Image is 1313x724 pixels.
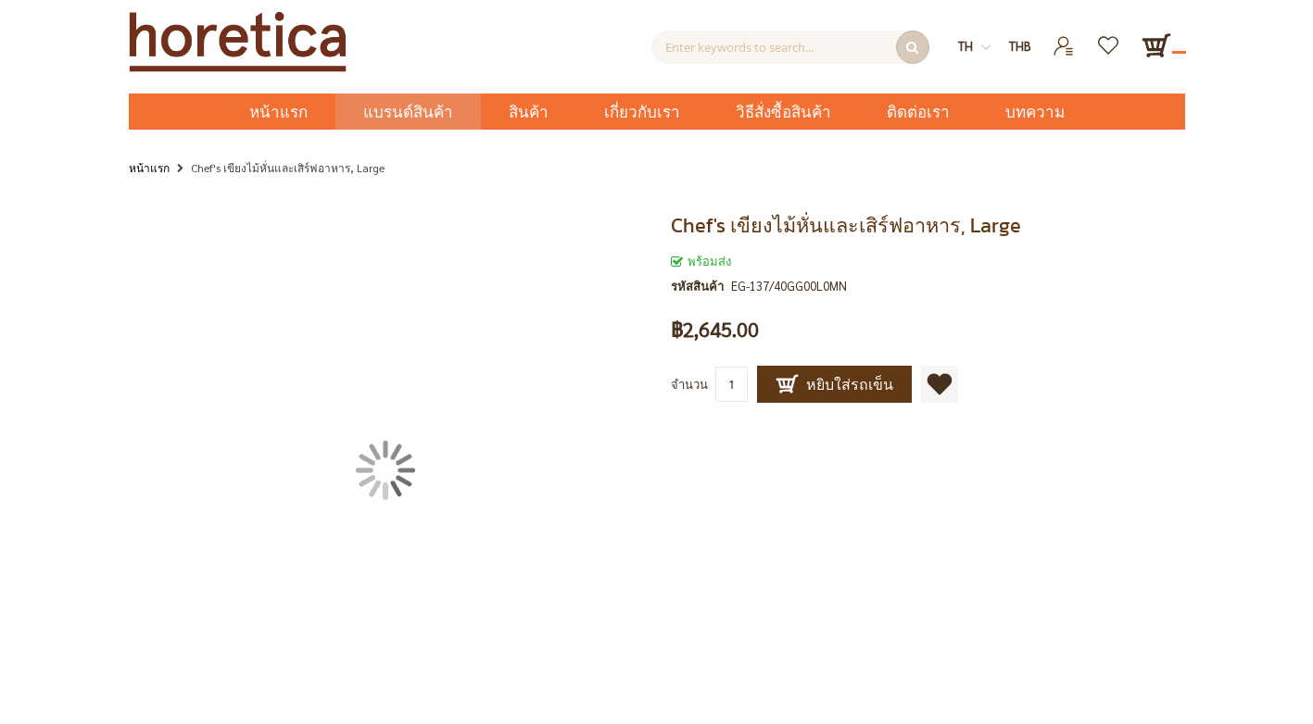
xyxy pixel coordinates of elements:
[671,276,731,296] strong: รหัสสินค้า
[129,11,347,72] img: Horetica.com
[887,94,950,131] span: ติดต่อเรา
[731,276,847,296] div: EG-137/40GG00L0MN
[776,373,893,395] span: หยิบใส่รถเข็น
[958,38,973,54] span: th
[356,441,415,500] img: กำลังโหลด...
[671,319,759,340] span: ฿2,645.00
[921,366,958,403] a: เพิ่มไปยังรายการโปรด
[172,157,385,181] li: Chef's เขียงไม้หั่นและเสิร์ฟอาหาร, Large
[1042,31,1087,46] a: เข้าสู่ระบบ
[1087,31,1132,46] a: รายการโปรด
[859,94,978,130] a: ติดต่อเรา
[671,253,731,268] span: พร้อมส่ง
[671,210,1021,241] span: Chef's เขียงไม้หั่นและเสิร์ฟอาหาร, Large
[129,157,170,178] a: หน้าแรก
[757,366,912,403] button: หยิบใส่รถเข็น
[1009,38,1031,54] span: THB
[981,43,991,52] img: dropdown-icon.svg
[736,94,831,131] span: วิธีสั่งซื้อสินค้า
[363,94,453,131] span: แบรนด์สินค้า
[978,94,1092,130] a: บทความ
[335,94,481,130] a: แบรนด์สินค้า
[604,94,680,131] span: เกี่ยวกับเรา
[708,94,859,130] a: วิธีสั่งซื้อสินค้า
[576,94,708,130] a: เกี่ยวกับเรา
[481,94,576,130] a: สินค้า
[671,251,1185,271] div: สถานะของสินค้า
[509,94,549,131] span: สินค้า
[249,100,308,124] span: หน้าแรก
[671,376,708,392] span: จำนวน
[1005,94,1065,131] span: บทความ
[221,94,335,130] a: หน้าแรก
